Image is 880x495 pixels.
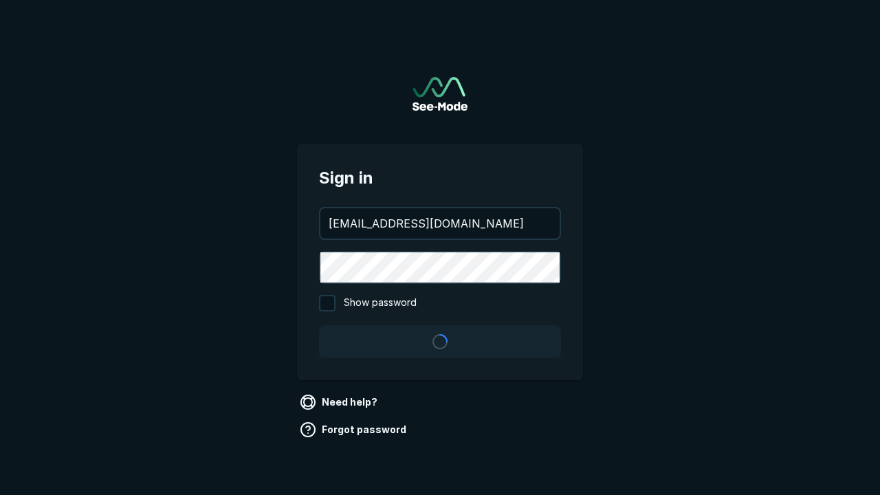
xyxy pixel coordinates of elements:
img: See-Mode Logo [412,77,467,111]
input: your@email.com [320,208,560,239]
span: Show password [344,295,417,311]
span: Sign in [319,166,561,190]
a: Go to sign in [412,77,467,111]
a: Need help? [297,391,383,413]
a: Forgot password [297,419,412,441]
